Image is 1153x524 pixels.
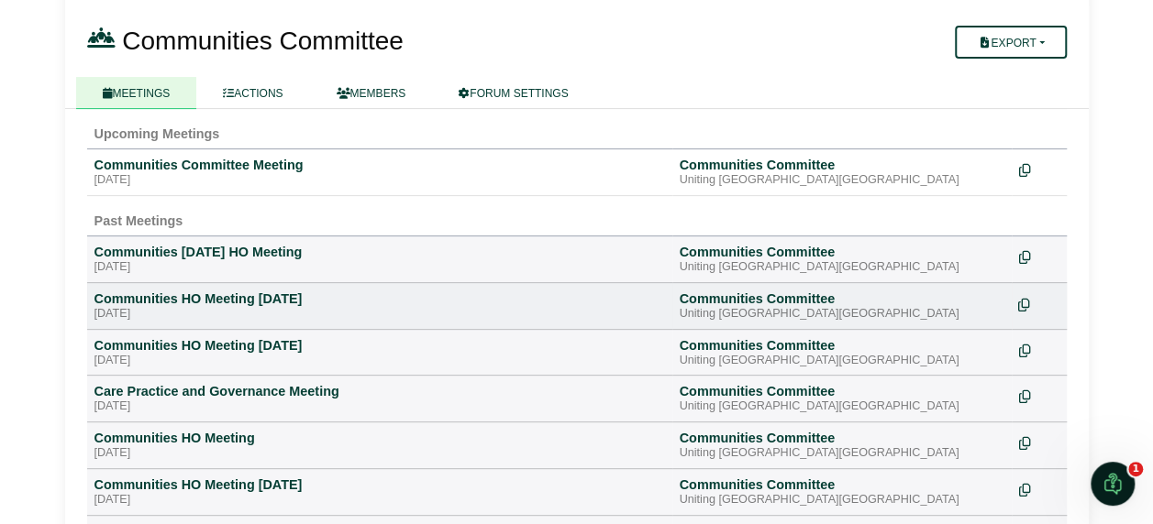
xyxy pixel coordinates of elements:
[94,290,665,322] a: Communities HO Meeting [DATE] [DATE]
[94,337,665,354] div: Communities HO Meeting [DATE]
[94,430,665,446] div: Communities HO Meeting
[680,244,1004,260] div: Communities Committee
[1019,476,1059,501] div: Make a copy
[94,337,665,368] a: Communities HO Meeting [DATE] [DATE]
[94,213,183,228] span: Past Meetings
[310,77,433,109] a: MEMBERS
[94,399,665,414] div: [DATE]
[680,337,1004,354] div: Communities Committee
[94,383,665,414] a: Care Practice and Governance Meeting [DATE]
[1019,244,1059,268] div: Make a copy
[680,476,1004,508] a: Communities Committee Uniting [GEOGRAPHIC_DATA][GEOGRAPHIC_DATA]
[680,383,1004,414] a: Communities Committee Uniting [GEOGRAPHIC_DATA][GEOGRAPHIC_DATA]
[955,26,1066,59] button: Export
[122,27,404,55] span: Communities Committee
[680,157,1004,188] a: Communities Committee Uniting [GEOGRAPHIC_DATA][GEOGRAPHIC_DATA]
[94,493,665,508] div: [DATE]
[680,244,1004,275] a: Communities Committee Uniting [GEOGRAPHIC_DATA][GEOGRAPHIC_DATA]
[94,157,665,173] div: Communities Committee Meeting
[680,260,1004,275] div: Uniting [GEOGRAPHIC_DATA][GEOGRAPHIC_DATA]
[94,307,665,322] div: [DATE]
[680,446,1004,461] div: Uniting [GEOGRAPHIC_DATA][GEOGRAPHIC_DATA]
[1128,462,1143,476] span: 1
[94,476,665,508] a: Communities HO Meeting [DATE] [DATE]
[432,77,594,109] a: FORUM SETTINGS
[680,493,1004,508] div: Uniting [GEOGRAPHIC_DATA][GEOGRAPHIC_DATA]
[94,244,665,275] a: Communities [DATE] HO Meeting [DATE]
[94,157,665,188] a: Communities Committee Meeting [DATE]
[680,430,1004,461] a: Communities Committee Uniting [GEOGRAPHIC_DATA][GEOGRAPHIC_DATA]
[94,290,665,307] div: Communities HO Meeting [DATE]
[1019,157,1059,181] div: Make a copy
[94,383,665,399] div: Care Practice and Governance Meeting
[680,307,1004,322] div: Uniting [GEOGRAPHIC_DATA][GEOGRAPHIC_DATA]
[680,290,1004,322] a: Communities Committee Uniting [GEOGRAPHIC_DATA][GEOGRAPHIC_DATA]
[680,290,1004,307] div: Communities Committee
[1019,430,1059,454] div: Make a copy
[76,77,197,109] a: MEETINGS
[196,77,309,109] a: ACTIONS
[94,173,665,188] div: [DATE]
[680,476,1004,493] div: Communities Committee
[94,476,665,493] div: Communities HO Meeting [DATE]
[94,260,665,275] div: [DATE]
[94,354,665,368] div: [DATE]
[94,126,220,141] span: Upcoming Meetings
[1019,383,1059,408] div: Make a copy
[680,337,1004,368] a: Communities Committee Uniting [GEOGRAPHIC_DATA][GEOGRAPHIC_DATA]
[680,430,1004,446] div: Communities Committee
[94,446,665,461] div: [DATE]
[94,430,665,461] a: Communities HO Meeting [DATE]
[680,354,1004,368] div: Uniting [GEOGRAPHIC_DATA][GEOGRAPHIC_DATA]
[94,244,665,260] div: Communities [DATE] HO Meeting
[1019,337,1059,362] div: Make a copy
[1091,462,1135,506] iframe: Intercom live chat
[680,157,1004,173] div: Communities Committee
[680,399,1004,414] div: Uniting [GEOGRAPHIC_DATA][GEOGRAPHIC_DATA]
[1019,290,1059,315] div: Make a copy
[680,173,1004,188] div: Uniting [GEOGRAPHIC_DATA][GEOGRAPHIC_DATA]
[680,383,1004,399] div: Communities Committee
